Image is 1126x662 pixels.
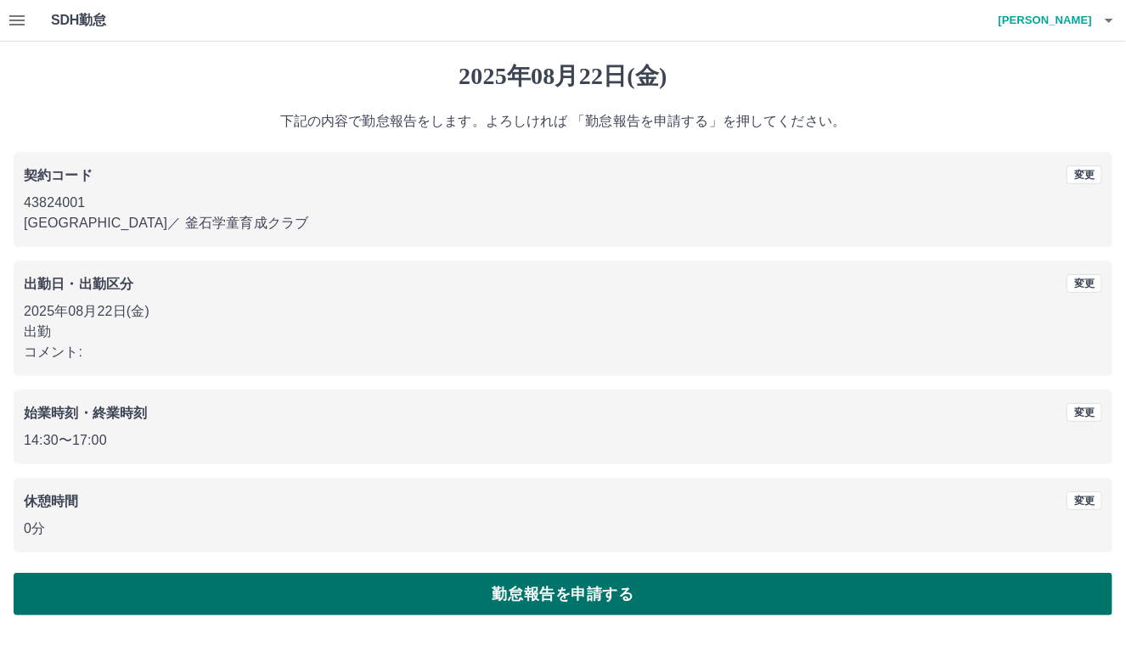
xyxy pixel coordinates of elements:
[1067,403,1102,422] button: 変更
[24,277,133,291] b: 出勤日・出勤区分
[14,111,1112,132] p: 下記の内容で勤怠報告をします。よろしければ 「勤怠報告を申請する」を押してください。
[24,168,93,182] b: 契約コード
[24,406,147,420] b: 始業時刻・終業時刻
[24,301,1102,322] p: 2025年08月22日(金)
[24,213,1102,233] p: [GEOGRAPHIC_DATA] ／ 釜石学童育成クラブ
[24,430,1102,451] p: 14:30 〜 17:00
[14,573,1112,615] button: 勤怠報告を申請する
[24,494,79,508] b: 休憩時間
[24,342,1102,362] p: コメント:
[1067,491,1102,510] button: 変更
[14,62,1112,91] h1: 2025年08月22日(金)
[24,519,1102,539] p: 0分
[24,322,1102,342] p: 出勤
[1067,165,1102,184] button: 変更
[1067,274,1102,293] button: 変更
[24,193,1102,213] p: 43824001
